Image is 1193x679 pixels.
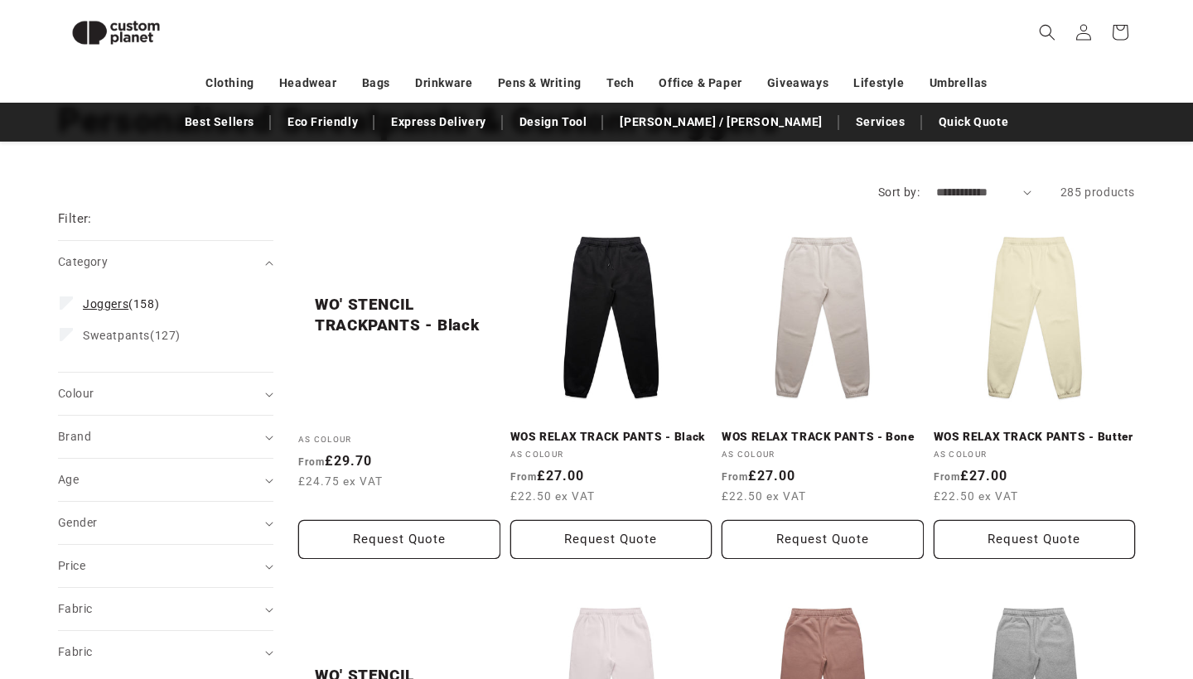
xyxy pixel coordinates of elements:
: Request Quote [510,520,712,559]
: Request Quote [934,520,1136,559]
span: (158) [83,296,159,311]
summary: Colour (0 selected) [58,373,273,415]
summary: Fabric (0 selected) [58,588,273,630]
a: Express Delivery [383,108,495,137]
summary: Age (0 selected) [58,459,273,501]
a: Eco Friendly [279,108,366,137]
span: Gender [58,516,97,529]
span: Price [58,559,85,572]
a: Services [848,108,914,137]
summary: Brand (0 selected) [58,416,273,458]
img: Custom Planet [58,7,174,59]
summary: Category (0 selected) [58,241,273,283]
span: From [298,456,325,468]
span: Fabric [58,645,92,658]
a: [PERSON_NAME] / [PERSON_NAME] [611,108,830,137]
span: Category [58,255,108,268]
a: Tech [606,69,634,98]
a: Umbrellas [930,69,988,98]
span: 285 products [1060,185,1135,199]
span: Colour [58,387,94,400]
a: Headwear [279,69,337,98]
span: Age [58,473,79,486]
a: Lifestyle [853,69,904,98]
span: Brand [58,430,91,443]
iframe: Chat Widget [1110,600,1193,679]
button: Request Quote [298,520,500,559]
summary: Fabric (0 selected) [58,631,273,673]
a: WOS RELAX TRACK PANTS - Bone [722,430,924,445]
a: Quick Quote [930,108,1017,137]
a: Bags [362,69,390,98]
summary: Search [1029,14,1065,51]
label: Sort by: [878,185,920,199]
a: WO' STENCIL TRACKPANTS - Black [315,295,484,335]
summary: Gender (0 selected) [58,502,273,544]
span: Sweatpants [83,329,150,342]
: Request Quote [722,520,924,559]
span: (127) [83,328,181,343]
a: Pens & Writing [498,69,582,98]
a: WOS RELAX TRACK PANTS - Butter [934,430,1136,445]
a: Design Tool [511,108,596,137]
span: Fabric [58,602,92,615]
summary: Price [58,545,273,587]
h2: Filter: [58,209,92,229]
a: Office & Paper [659,69,741,98]
a: Clothing [205,69,254,98]
a: Best Sellers [176,108,263,137]
strong: £29.70 [298,453,372,469]
a: WOS RELAX TRACK PANTS - Black [510,430,712,445]
span: £24.75 ex VAT [298,473,383,489]
a: Giveaways [767,69,828,98]
div: AS Colour [298,434,500,445]
span: Joggers [83,297,128,311]
a: Drinkware [415,69,472,98]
